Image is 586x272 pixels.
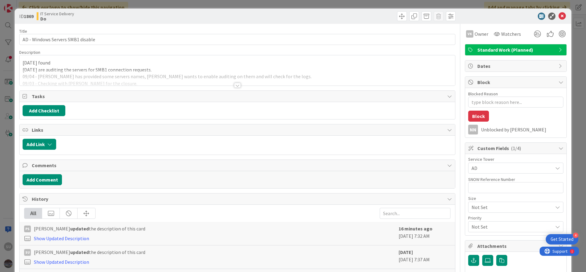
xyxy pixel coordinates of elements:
[24,208,42,219] div: All
[472,203,550,211] span: Not Set
[477,242,555,250] span: Attachments
[399,225,450,242] div: [DATE] 7:32 AM
[468,216,563,220] div: Priority
[19,50,40,55] span: Description
[40,11,74,16] span: IT Service Delivery
[501,30,521,38] span: Watchers
[24,249,31,256] div: SU
[380,208,450,219] input: Search...
[477,79,555,86] span: Block
[23,174,62,185] button: Add Comment
[511,145,521,151] span: ( 1/4 )
[546,234,578,244] div: Open Get Started checklist, remaining modules: 4
[23,139,56,150] button: Add Link
[24,13,34,19] b: 1869
[34,225,145,232] span: [PERSON_NAME] the description of this card
[32,195,444,203] span: History
[399,249,413,255] b: [DATE]
[475,30,488,38] span: Owner
[40,16,74,21] b: Do
[32,2,33,7] div: 1
[19,34,455,45] input: type card name here...
[468,177,515,182] label: SNOW Reference Number
[23,59,452,66] p: [DATE] found
[477,62,555,70] span: Dates
[70,249,89,255] b: updated
[32,126,444,134] span: Links
[551,236,573,242] div: Get Started
[32,162,444,169] span: Comments
[13,1,28,8] span: Support
[466,30,473,38] div: VK
[468,91,498,97] label: Blocked Reason
[468,157,563,161] div: Service Tower
[19,28,27,34] label: Title
[32,93,444,100] span: Tasks
[19,13,34,20] span: ID
[399,226,432,232] b: 16 minutes ago
[468,196,563,200] div: Size
[481,127,563,132] div: Unblocked by [PERSON_NAME]
[477,46,555,53] span: Standard Work (Planned)
[24,226,31,232] div: PS
[472,222,550,231] span: Not Set
[399,248,450,266] div: [DATE] 7:37 AM
[472,164,553,172] span: AD
[34,259,89,265] a: Show Updated Description
[23,105,65,116] button: Add Checklist
[23,66,452,73] p: [DATE] are auditing the servers for SMB1 connection requests.
[468,111,489,122] button: Block
[34,248,145,256] span: [PERSON_NAME] the description of this card
[573,233,578,238] div: 4
[70,226,89,232] b: updated
[468,125,478,134] div: NN
[477,145,555,152] span: Custom Fields
[34,235,89,241] a: Show Updated Description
